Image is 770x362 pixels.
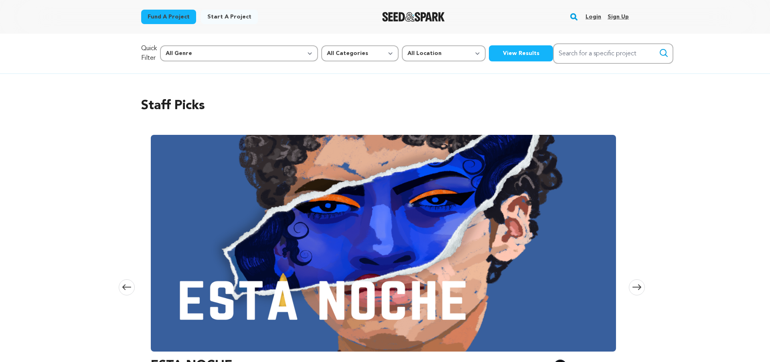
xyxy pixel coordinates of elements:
[141,44,157,63] p: Quick Filter
[141,96,629,116] h2: Staff Picks
[586,10,601,23] a: Login
[382,12,445,22] img: Seed&Spark Logo Dark Mode
[151,135,616,352] img: ESTA NOCHE image
[553,43,673,64] input: Search for a specific project
[382,12,445,22] a: Seed&Spark Homepage
[141,10,196,24] a: Fund a project
[201,10,258,24] a: Start a project
[608,10,629,23] a: Sign up
[489,45,553,61] button: View Results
